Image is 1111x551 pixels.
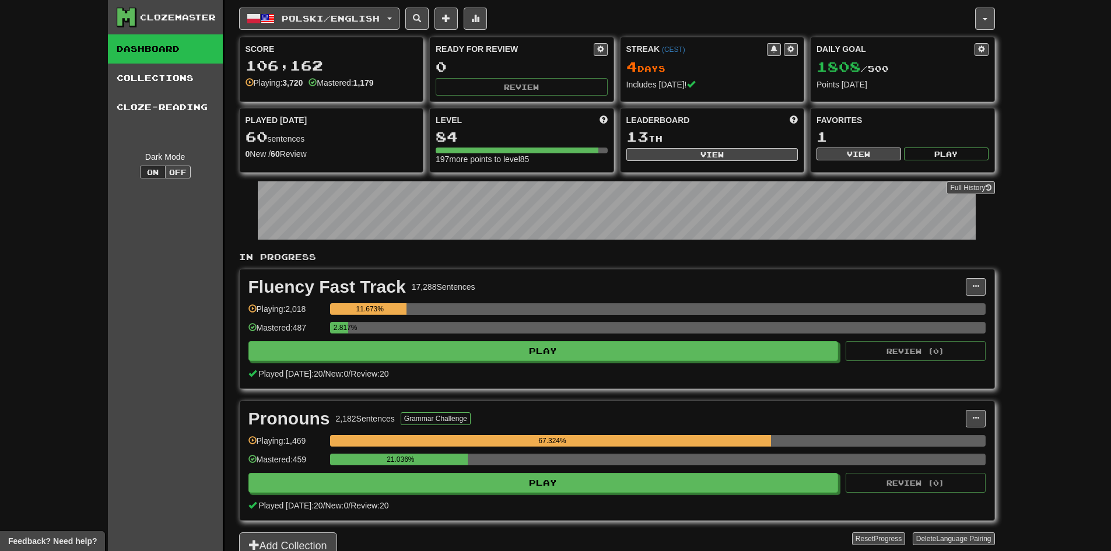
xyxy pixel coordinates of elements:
[626,43,767,55] div: Streak
[334,303,406,315] div: 11.673%
[874,535,902,543] span: Progress
[248,454,324,473] div: Mastered: 459
[913,532,995,545] button: DeleteLanguage Pairing
[140,12,216,23] div: Clozemaster
[353,78,374,87] strong: 1,179
[626,114,690,126] span: Leaderboard
[334,454,468,465] div: 21.036%
[325,369,349,378] span: New: 0
[248,278,406,296] div: Fluency Fast Track
[904,148,989,160] button: Play
[816,58,861,75] span: 1808
[436,153,608,165] div: 197 more points to level 85
[248,435,324,454] div: Playing: 1,469
[282,13,380,23] span: Polski / English
[248,322,324,341] div: Mastered: 487
[816,79,989,90] div: Points [DATE]
[436,114,462,126] span: Level
[323,369,325,378] span: /
[258,369,323,378] span: Played [DATE]: 20
[852,532,905,545] button: ResetProgress
[816,114,989,126] div: Favorites
[351,501,388,510] span: Review: 20
[258,501,323,510] span: Played [DATE]: 20
[816,64,889,73] span: / 500
[947,181,994,194] a: Full History
[239,251,995,263] p: In Progress
[336,413,395,424] div: 2,182 Sentences
[626,148,798,161] button: View
[436,129,608,144] div: 84
[626,79,798,90] div: Includes [DATE]!
[351,369,388,378] span: Review: 20
[436,78,608,96] button: Review
[246,43,418,55] div: Score
[816,148,901,160] button: View
[348,369,351,378] span: /
[8,535,97,547] span: Open feedback widget
[401,412,471,425] button: Grammar Challenge
[246,114,307,126] span: Played [DATE]
[600,114,608,126] span: Score more points to level up
[464,8,487,30] button: More stats
[108,93,223,122] a: Cloze-Reading
[436,59,608,74] div: 0
[246,58,418,73] div: 106,162
[108,64,223,93] a: Collections
[325,501,349,510] span: New: 0
[405,8,429,30] button: Search sentences
[108,34,223,64] a: Dashboard
[846,341,986,361] button: Review (0)
[248,341,839,361] button: Play
[626,59,798,75] div: Day s
[334,322,348,334] div: 2.817%
[846,473,986,493] button: Review (0)
[626,128,649,145] span: 13
[348,501,351,510] span: /
[816,43,975,56] div: Daily Goal
[323,501,325,510] span: /
[248,303,324,322] div: Playing: 2,018
[334,435,771,447] div: 67.324%
[412,281,475,293] div: 17,288 Sentences
[309,77,373,89] div: Mastered:
[239,8,399,30] button: Polski/English
[790,114,798,126] span: This week in points, UTC
[140,166,166,178] button: On
[246,129,418,145] div: sentences
[246,128,268,145] span: 60
[626,129,798,145] div: th
[246,77,303,89] div: Playing:
[271,149,280,159] strong: 60
[436,43,594,55] div: Ready for Review
[248,410,330,427] div: Pronouns
[936,535,991,543] span: Language Pairing
[626,58,637,75] span: 4
[246,148,418,160] div: New / Review
[246,149,250,159] strong: 0
[816,129,989,144] div: 1
[434,8,458,30] button: Add sentence to collection
[662,45,685,54] a: (CEST)
[248,473,839,493] button: Play
[282,78,303,87] strong: 3,720
[117,151,214,163] div: Dark Mode
[165,166,191,178] button: Off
